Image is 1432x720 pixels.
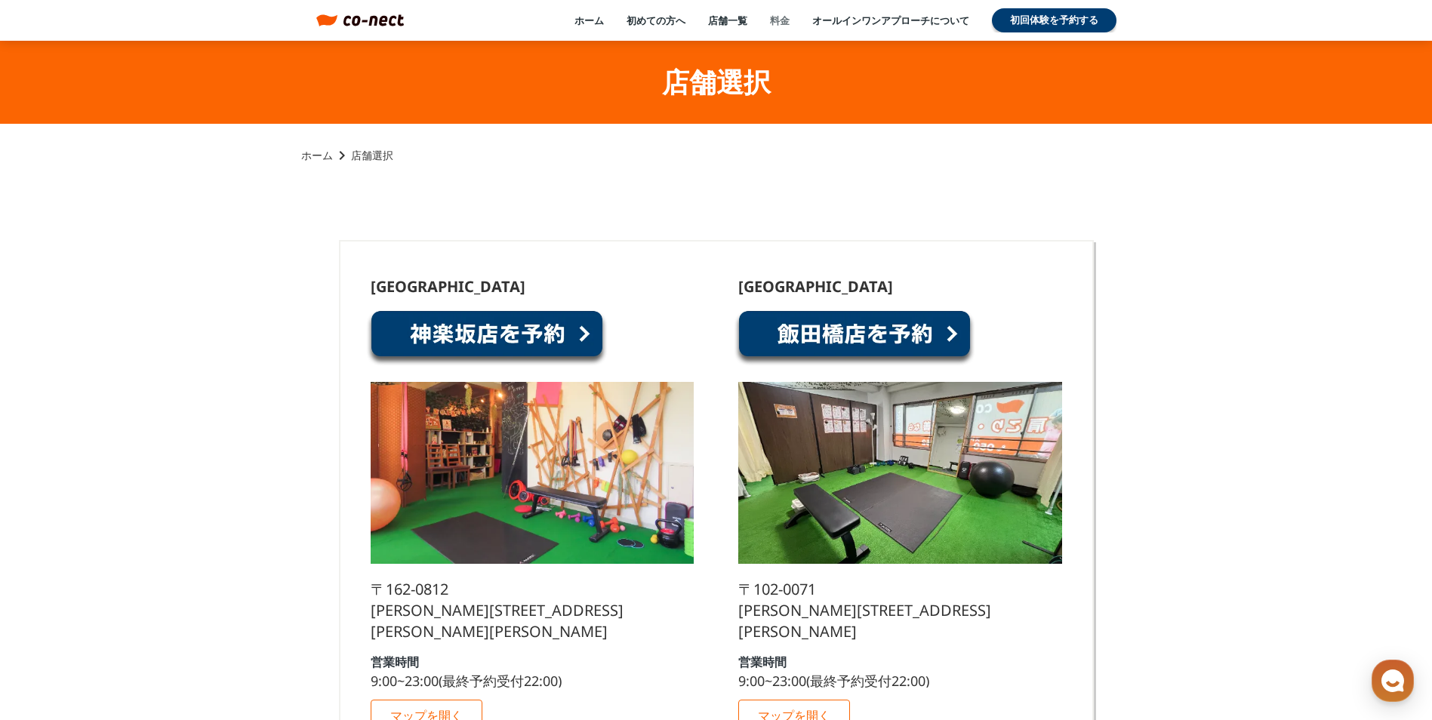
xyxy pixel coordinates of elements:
[662,63,771,101] h1: 店舗選択
[301,148,333,163] a: ホーム
[371,279,525,294] p: [GEOGRAPHIC_DATA]
[371,579,694,642] p: 〒162-0812 [PERSON_NAME][STREET_ADDRESS][PERSON_NAME][PERSON_NAME]
[5,478,100,516] a: ホーム
[992,8,1116,32] a: 初回体験を予約する
[233,501,251,513] span: 設定
[195,478,290,516] a: 設定
[129,502,165,514] span: チャット
[333,146,351,165] i: keyboard_arrow_right
[738,279,893,294] p: [GEOGRAPHIC_DATA]
[770,14,790,27] a: 料金
[738,656,787,668] p: 営業時間
[708,14,747,27] a: 店舗一覧
[574,14,604,27] a: ホーム
[371,656,419,668] p: 営業時間
[371,674,562,688] p: 9:00~23:00(最終予約受付22:00)
[38,501,66,513] span: ホーム
[738,674,929,688] p: 9:00~23:00(最終予約受付22:00)
[738,579,1061,642] p: 〒102-0071 [PERSON_NAME][STREET_ADDRESS][PERSON_NAME]
[812,14,969,27] a: オールインワンアプローチについて
[627,14,685,27] a: 初めての方へ
[351,148,393,163] p: 店舗選択
[100,478,195,516] a: チャット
